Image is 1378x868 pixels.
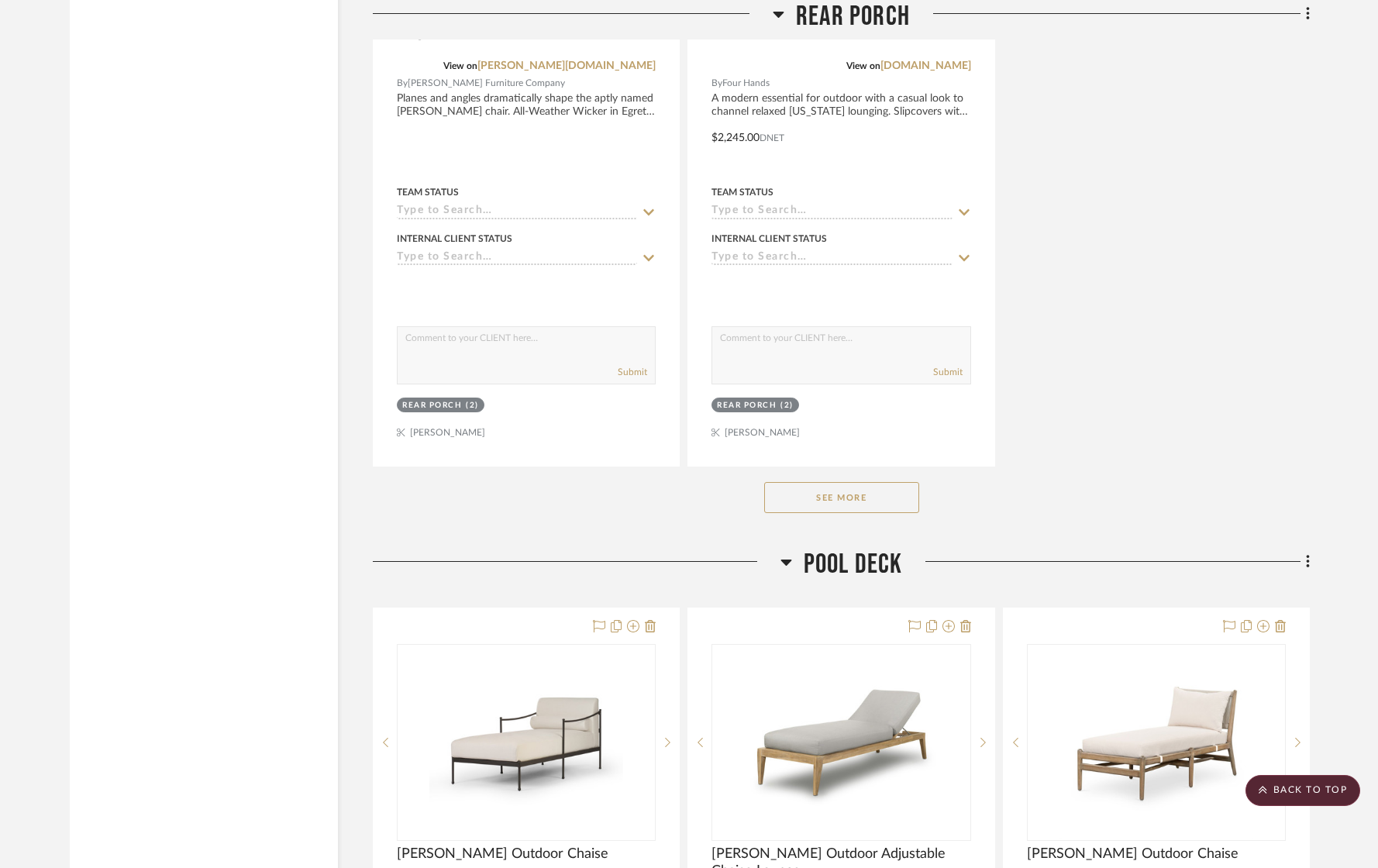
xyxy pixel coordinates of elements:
[443,61,477,71] span: View on
[408,76,565,91] span: [PERSON_NAME] Furniture Company
[880,60,971,71] a: [DOMAIN_NAME]
[722,76,770,91] span: Four Hands
[804,548,903,581] span: Pool Deck
[764,482,919,513] button: See More
[1245,775,1360,806] scroll-to-top-button: BACK TO TOP
[711,232,827,246] div: Internal Client Status
[429,646,623,839] img: Granger Outdoor Chaise
[744,646,938,839] img: Amaya Outdoor Adjustable Chaise Lounge
[717,400,777,412] div: Rear Porch
[1059,646,1253,839] img: Rosen Outdoor Chaise
[466,400,479,412] div: (2)
[711,251,952,266] input: Type to Search…
[711,205,952,219] input: Type to Search…
[618,365,647,379] button: Submit
[846,61,880,71] span: View on
[397,205,637,219] input: Type to Search…
[397,232,512,246] div: Internal Client Status
[402,400,462,412] div: Rear Porch
[1027,846,1238,863] span: [PERSON_NAME] Outdoor Chaise
[397,846,608,863] span: [PERSON_NAME] Outdoor Chaise
[711,185,773,199] div: Team Status
[711,76,722,91] span: By
[397,185,459,199] div: Team Status
[397,76,408,91] span: By
[933,365,963,379] button: Submit
[477,60,656,71] a: [PERSON_NAME][DOMAIN_NAME]
[780,400,794,412] div: (2)
[397,251,637,266] input: Type to Search…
